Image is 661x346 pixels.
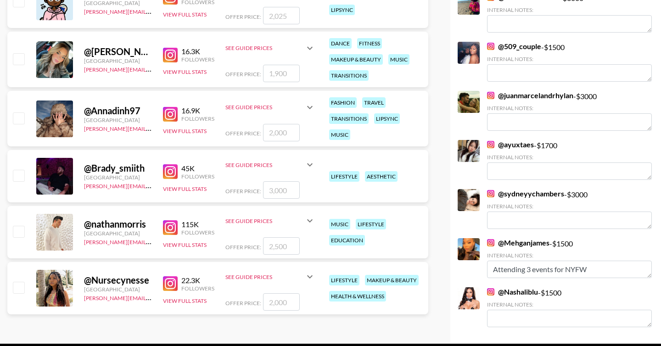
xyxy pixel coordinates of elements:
[487,43,494,50] img: Instagram
[329,171,359,182] div: lifestyle
[181,173,214,180] div: Followers
[487,189,652,229] div: - $ 3000
[84,218,152,230] div: @ nathanmorris
[84,6,263,15] a: [PERSON_NAME][EMAIL_ADDRESS][PERSON_NAME][DOMAIN_NAME]
[84,230,152,237] div: [GEOGRAPHIC_DATA]
[84,162,152,174] div: @ Brady_smiith
[163,185,207,192] button: View Full Stats
[487,154,652,161] div: Internal Notes:
[263,181,300,199] input: 3,000
[487,238,549,247] a: @Mehganjames
[329,54,383,65] div: makeup & beauty
[163,241,207,248] button: View Full Stats
[225,104,304,111] div: See Guide Prices
[225,218,304,224] div: See Guide Prices
[84,286,152,293] div: [GEOGRAPHIC_DATA]
[329,235,365,246] div: education
[225,154,315,176] div: See Guide Prices
[163,48,178,62] img: Instagram
[225,96,315,118] div: See Guide Prices
[181,164,214,173] div: 45K
[487,42,652,82] div: - $ 1500
[84,105,152,117] div: @ Annadinh97
[356,219,386,229] div: lifestyle
[329,38,352,49] div: dance
[225,266,315,288] div: See Guide Prices
[357,38,382,49] div: fitness
[84,181,263,190] a: [PERSON_NAME][EMAIL_ADDRESS][PERSON_NAME][DOMAIN_NAME]
[329,275,359,285] div: lifestyle
[487,91,652,131] div: - $ 3000
[84,237,263,246] a: [PERSON_NAME][EMAIL_ADDRESS][PERSON_NAME][DOMAIN_NAME]
[487,91,573,100] a: @juanmarcelandrhylan
[181,115,214,122] div: Followers
[329,291,386,301] div: health & wellness
[487,140,534,149] a: @ayuxtaes
[84,293,263,301] a: [PERSON_NAME][EMAIL_ADDRESS][PERSON_NAME][DOMAIN_NAME]
[163,276,178,291] img: Instagram
[163,107,178,122] img: Instagram
[487,203,652,210] div: Internal Notes:
[487,92,494,99] img: Instagram
[487,105,652,112] div: Internal Notes:
[225,13,261,20] span: Offer Price:
[329,70,369,81] div: transitions
[329,5,355,15] div: lipsync
[84,46,152,57] div: @ [PERSON_NAME].bgz
[263,7,300,24] input: 2,025
[84,64,263,73] a: [PERSON_NAME][EMAIL_ADDRESS][PERSON_NAME][DOMAIN_NAME]
[487,238,652,278] div: - $ 1500
[181,220,214,229] div: 115K
[487,140,652,180] div: - $ 1700
[181,285,214,292] div: Followers
[365,275,419,285] div: makeup & beauty
[225,71,261,78] span: Offer Price:
[84,174,152,181] div: [GEOGRAPHIC_DATA]
[225,210,315,232] div: See Guide Prices
[225,37,315,59] div: See Guide Prices
[225,45,304,51] div: See Guide Prices
[329,219,350,229] div: music
[225,300,261,307] span: Offer Price:
[163,128,207,134] button: View Full Stats
[163,164,178,179] img: Instagram
[225,273,304,280] div: See Guide Prices
[181,47,214,56] div: 16.3K
[487,252,652,259] div: Internal Notes:
[487,189,564,198] a: @sydneyychambers
[163,11,207,18] button: View Full Stats
[362,97,386,108] div: travel
[487,190,494,197] img: Instagram
[263,124,300,141] input: 2,000
[487,261,652,278] textarea: Attending 3 events for NYFW
[181,56,214,63] div: Followers
[84,123,263,132] a: [PERSON_NAME][EMAIL_ADDRESS][PERSON_NAME][DOMAIN_NAME]
[487,301,652,308] div: Internal Notes:
[329,129,350,140] div: music
[487,6,652,13] div: Internal Notes:
[487,288,494,296] img: Instagram
[487,287,538,296] a: @Nashaliblu
[84,274,152,286] div: @ Nursecynesse
[487,141,494,148] img: Instagram
[487,239,494,246] img: Instagram
[181,229,214,236] div: Followers
[487,56,652,62] div: Internal Notes:
[263,293,300,311] input: 2,000
[365,171,398,182] div: aesthetic
[388,54,409,65] div: music
[329,113,369,124] div: transitions
[263,237,300,255] input: 2,500
[181,276,214,285] div: 22.3K
[84,57,152,64] div: [GEOGRAPHIC_DATA]
[263,65,300,82] input: 1,900
[84,117,152,123] div: [GEOGRAPHIC_DATA]
[225,162,304,168] div: See Guide Prices
[163,297,207,304] button: View Full Stats
[487,287,652,327] div: - $ 1500
[225,244,261,251] span: Offer Price:
[374,113,400,124] div: lipsync
[487,42,541,51] a: @509_couple
[163,220,178,235] img: Instagram
[181,106,214,115] div: 16.9K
